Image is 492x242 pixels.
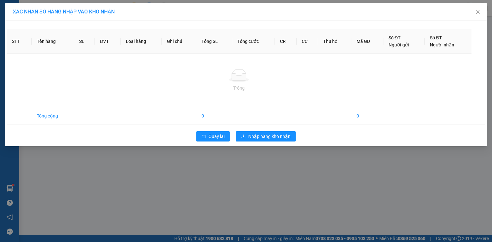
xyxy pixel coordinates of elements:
[121,29,162,54] th: Loại hàng
[318,29,351,54] th: Thu hộ
[7,29,32,54] th: STT
[232,29,275,54] th: Tổng cước
[475,9,480,14] span: close
[351,107,383,125] td: 0
[469,3,487,21] button: Close
[13,9,115,15] span: XÁC NHẬN SỐ HÀNG NHẬP VÀO KHO NHẬN
[275,29,296,54] th: CR
[351,29,383,54] th: Mã GD
[32,107,74,125] td: Tổng cộng
[196,131,230,141] button: rollbackQuay lại
[162,29,196,54] th: Ghi chú
[201,134,206,139] span: rollback
[209,133,225,140] span: Quay lại
[12,85,466,92] div: Trống
[95,29,121,54] th: ĐVT
[430,35,442,40] span: Số ĐT
[32,29,74,54] th: Tên hàng
[236,131,296,141] button: downloadNhập hàng kho nhận
[389,35,401,40] span: Số ĐT
[389,42,409,47] span: Người gửi
[196,29,232,54] th: Tổng SL
[430,42,454,47] span: Người nhận
[74,29,95,54] th: SL
[241,134,246,139] span: download
[248,133,291,140] span: Nhập hàng kho nhận
[297,29,318,54] th: CC
[196,107,232,125] td: 0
